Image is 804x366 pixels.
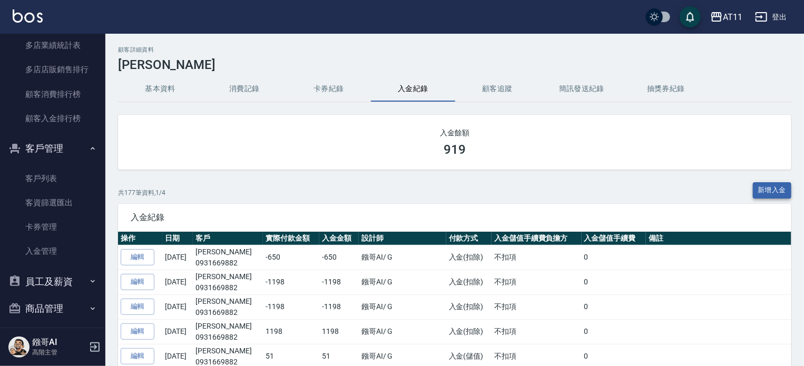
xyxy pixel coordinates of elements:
p: 0931669882 [195,307,260,318]
a: 編輯 [121,249,154,265]
th: 實際付款金額 [263,232,319,245]
button: 消費記錄 [202,76,287,102]
a: 客資篩選匯出 [4,191,101,215]
td: 0 [582,245,646,270]
td: 鏹哥AI / G [359,294,446,319]
a: 編輯 [121,323,154,340]
p: 0931669882 [195,332,260,343]
h2: 入金餘額 [131,127,779,138]
td: 0 [582,270,646,294]
button: 員工及薪資 [4,268,101,295]
th: 操作 [118,232,162,245]
td: [PERSON_NAME] [193,270,263,294]
a: 編輯 [121,299,154,315]
td: -1198 [319,294,359,319]
td: 鏹哥AI / G [359,270,446,294]
button: 卡券紀錄 [287,76,371,102]
td: -1198 [263,294,319,319]
a: 編輯 [121,274,154,290]
td: [DATE] [162,270,193,294]
button: 商品管理 [4,295,101,322]
th: 入金儲值手續費 [582,232,646,245]
a: 卡券管理 [4,215,101,239]
th: 設計師 [359,232,446,245]
td: 1198 [263,319,319,344]
td: [PERSON_NAME] [193,319,263,344]
td: [PERSON_NAME] [193,245,263,270]
td: 入金(扣除) [446,294,492,319]
td: [PERSON_NAME] [193,294,263,319]
h3: [PERSON_NAME] [118,57,791,72]
h5: 鏹哥AI [32,337,86,348]
button: 新增入金 [753,182,792,199]
td: 不扣項 [492,270,582,294]
button: 抽獎券紀錄 [624,76,708,102]
button: 行銷工具 [4,322,101,350]
p: 0931669882 [195,258,260,269]
td: -650 [263,245,319,270]
td: 不扣項 [492,294,582,319]
td: 入金(扣除) [446,319,492,344]
p: 高階主管 [32,348,86,357]
td: 1198 [319,319,359,344]
td: [DATE] [162,294,193,319]
button: 入金紀錄 [371,76,455,102]
a: 顧客消費排行榜 [4,82,101,106]
td: 不扣項 [492,245,582,270]
a: 編輯 [121,348,154,364]
th: 入金金額 [319,232,359,245]
button: save [680,6,701,27]
td: 鏹哥AI / G [359,319,446,344]
td: 不扣項 [492,319,582,344]
button: 顧客追蹤 [455,76,540,102]
td: -650 [319,245,359,270]
div: AT11 [723,11,742,24]
td: 入金(扣除) [446,270,492,294]
h2: 顧客詳細資料 [118,46,791,53]
td: -1198 [319,270,359,294]
p: 共 177 筆資料, 1 / 4 [118,188,165,197]
h3: 919 [444,142,466,157]
button: 登出 [751,7,791,27]
button: 客戶管理 [4,135,101,162]
td: 0 [582,319,646,344]
th: 入金儲值手續費負擔方 [492,232,582,245]
a: 客戶列表 [4,166,101,191]
img: Logo [13,9,43,23]
td: [DATE] [162,319,193,344]
th: 付款方式 [446,232,492,245]
a: 多店業績統計表 [4,33,101,57]
a: 多店店販銷售排行 [4,57,101,82]
td: 鏹哥AI / G [359,245,446,270]
button: 簡訊發送紀錄 [540,76,624,102]
button: 基本資料 [118,76,202,102]
th: 日期 [162,232,193,245]
td: -1198 [263,270,319,294]
img: Person [8,337,30,358]
td: 0 [582,294,646,319]
a: 顧客入金排行榜 [4,106,101,131]
td: [DATE] [162,245,193,270]
th: 客戶 [193,232,263,245]
td: 入金(扣除) [446,245,492,270]
span: 入金紀錄 [131,212,779,223]
th: 備註 [646,232,791,245]
button: AT11 [706,6,747,28]
p: 0931669882 [195,282,260,293]
a: 入金管理 [4,239,101,263]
